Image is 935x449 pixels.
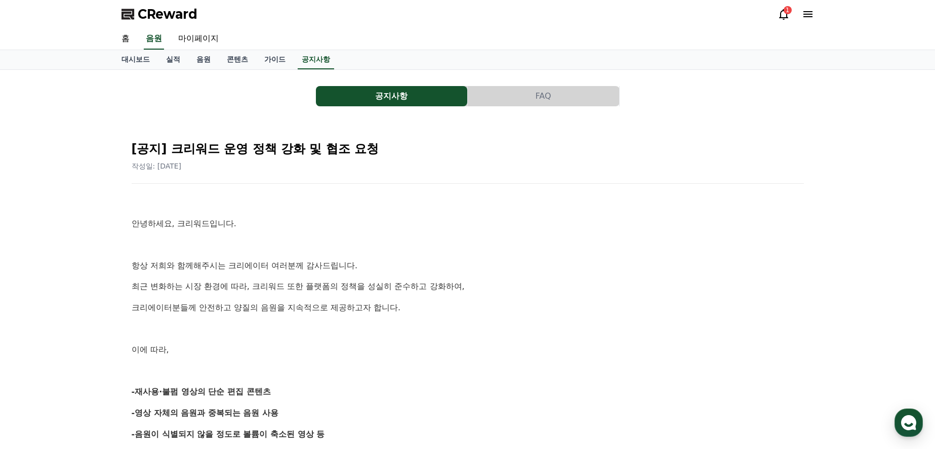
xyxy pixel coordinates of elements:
[132,387,271,396] strong: -재사용·불펌 영상의 단순 편집 콘텐츠
[132,301,804,314] p: 크리에이터분들께 안전하고 양질의 음원을 지속적으로 제공하고자 합니다.
[138,6,197,22] span: CReward
[188,50,219,69] a: 음원
[132,217,804,230] p: 안녕하세요, 크리워드입니다.
[132,429,325,439] strong: -음원이 식별되지 않을 정도로 볼륨이 축소된 영상 등
[132,280,804,293] p: 최근 변화하는 시장 환경에 따라, 크리워드 또한 플랫폼의 정책을 성실히 준수하고 강화하여,
[316,86,467,106] button: 공지사항
[113,50,158,69] a: 대시보드
[778,8,790,20] a: 1
[219,50,256,69] a: 콘텐츠
[298,50,334,69] a: 공지사항
[132,141,804,157] h2: [공지] 크리워드 운영 정책 강화 및 협조 요청
[113,28,138,50] a: 홈
[132,408,279,418] strong: -영상 자체의 음원과 중복되는 음원 사용
[170,28,227,50] a: 마이페이지
[132,162,182,170] span: 작성일: [DATE]
[132,259,804,272] p: 항상 저희와 함께해주시는 크리에이터 여러분께 감사드립니다.
[316,86,468,106] a: 공지사항
[121,6,197,22] a: CReward
[256,50,294,69] a: 가이드
[784,6,792,14] div: 1
[132,343,804,356] p: 이에 따라,
[144,28,164,50] a: 음원
[158,50,188,69] a: 실적
[468,86,619,106] button: FAQ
